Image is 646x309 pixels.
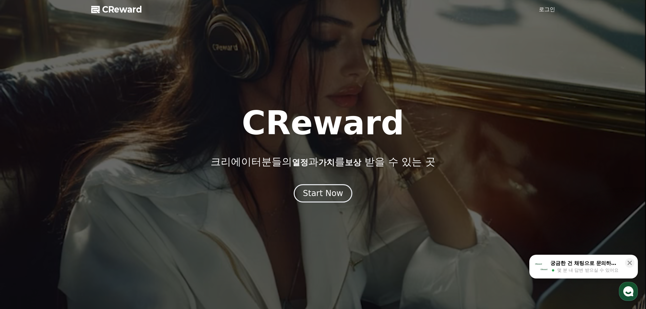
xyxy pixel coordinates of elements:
[211,156,435,168] p: 크리에이터분들의 과 를 받을 수 있는 곳
[242,107,404,139] h1: CReward
[345,158,361,167] span: 보상
[292,158,308,167] span: 열정
[303,188,343,199] div: Start Now
[91,4,142,15] a: CReward
[294,184,352,202] button: Start Now
[294,191,352,197] a: Start Now
[102,4,142,15] span: CReward
[318,158,335,167] span: 가치
[539,5,555,14] a: 로그인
